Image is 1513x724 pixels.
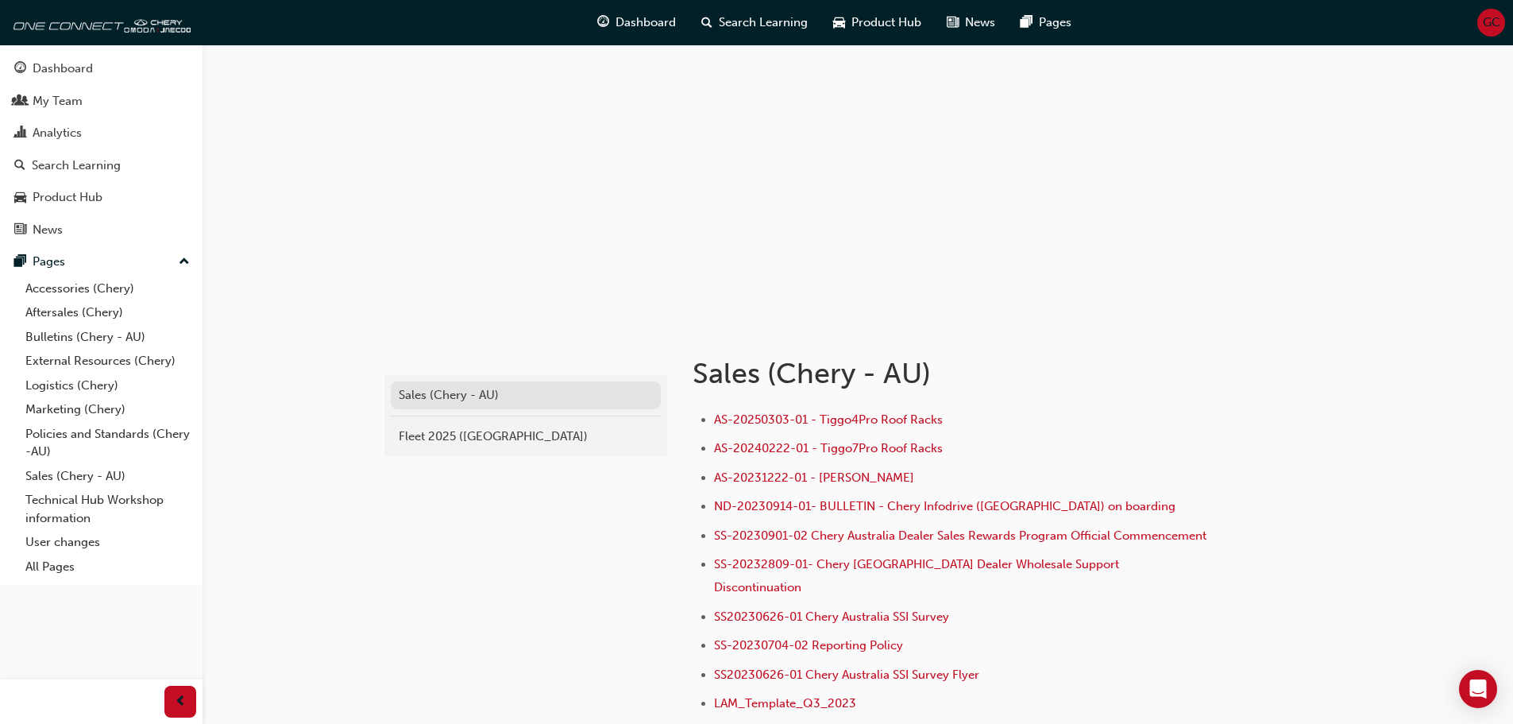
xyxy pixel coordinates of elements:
button: DashboardMy TeamAnalyticsSearch LearningProduct HubNews [6,51,196,247]
a: All Pages [19,555,196,579]
span: prev-icon [175,692,187,712]
div: Pages [33,253,65,271]
a: Bulletins (Chery - AU) [19,325,196,350]
span: chart-icon [14,126,26,141]
a: Dashboard [6,54,196,83]
span: search-icon [701,13,712,33]
a: search-iconSearch Learning [689,6,820,39]
a: pages-iconPages [1008,6,1084,39]
span: News [965,14,995,32]
div: Fleet 2025 ([GEOGRAPHIC_DATA]) [399,428,653,446]
a: SS-20230901-02 Chery Australia Dealer Sales Rewards Program Official Commencement [714,528,1206,543]
a: SS20230626-01 Chery Australia SSI Survey [714,610,949,624]
a: ND-20230914-01- BULLETIN - Chery Infodrive ([GEOGRAPHIC_DATA]) on boarding [714,499,1175,513]
a: Aftersales (Chery) [19,300,196,325]
span: Pages [1039,14,1071,32]
span: news-icon [947,13,959,33]
a: Product Hub [6,183,196,212]
a: News [6,215,196,245]
img: oneconnect [8,6,191,38]
span: up-icon [179,252,190,273]
a: Analytics [6,118,196,148]
span: pages-icon [14,255,26,269]
h1: Sales (Chery - AU) [693,356,1214,391]
span: guage-icon [14,62,26,76]
a: External Resources (Chery) [19,349,196,374]
span: news-icon [14,223,26,238]
a: AS-20231222-01 - [PERSON_NAME] [714,470,914,485]
a: Sales (Chery - AU) [19,464,196,489]
div: News [33,221,63,239]
a: car-iconProduct Hub [820,6,934,39]
a: guage-iconDashboard [585,6,689,39]
a: news-iconNews [934,6,1008,39]
span: people-icon [14,95,26,109]
a: AS-20240222-01 - Tiggo7Pro Roof Racks [714,441,943,455]
a: Marketing (Chery) [19,397,196,422]
div: My Team [33,92,83,110]
span: search-icon [14,159,25,173]
div: Open Intercom Messenger [1459,670,1497,708]
span: guage-icon [597,13,609,33]
div: Product Hub [33,188,102,207]
span: Product Hub [851,14,921,32]
div: Analytics [33,124,82,142]
a: Fleet 2025 ([GEOGRAPHIC_DATA]) [391,423,661,451]
a: LAM_Template_Q3_2023 [714,696,856,710]
span: Search Learning [719,14,808,32]
button: GC [1477,9,1505,37]
div: Sales (Chery - AU) [399,386,653,405]
a: My Team [6,87,196,116]
div: Dashboard [33,60,93,78]
a: AS-20250303-01 - Tiggo4Pro Roof Racks [714,412,943,427]
a: User changes [19,530,196,555]
a: SS-20230704-02 Reporting Policy [714,638,903,652]
span: car-icon [14,191,26,205]
a: Policies and Standards (Chery -AU) [19,422,196,464]
span: pages-icon [1021,13,1032,33]
span: GC [1483,14,1500,32]
a: Technical Hub Workshop information [19,488,196,530]
a: Accessories (Chery) [19,277,196,301]
span: Dashboard [616,14,676,32]
a: Search Learning [6,151,196,180]
button: Pages [6,247,196,277]
a: SS20230626-01 Chery Australia SSI Survey Flyer [714,668,979,682]
a: SS-20232809-01- Chery [GEOGRAPHIC_DATA] Dealer Wholesale Support Discontinuation [714,557,1122,594]
div: Search Learning [32,157,121,175]
span: car-icon [833,13,845,33]
a: Logistics (Chery) [19,374,196,398]
a: Sales (Chery - AU) [391,381,661,409]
